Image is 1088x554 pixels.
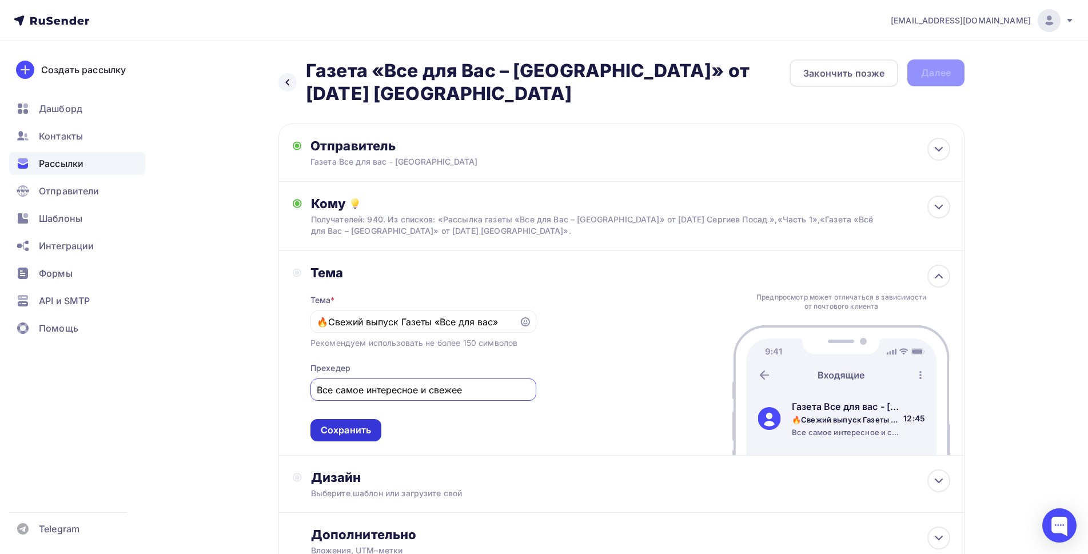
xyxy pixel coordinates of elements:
[310,138,558,154] div: Отправитель
[39,239,94,253] span: Интеграции
[754,293,930,311] div: Предпросмотр может отличаться в зависимости от почтового клиента
[792,400,899,413] div: Газета Все для вас - [GEOGRAPHIC_DATA]
[39,102,82,115] span: Дашборд
[317,315,512,329] input: Укажите тему письма
[9,152,145,175] a: Рассылки
[39,212,82,225] span: Шаблоны
[9,97,145,120] a: Дашборд
[306,59,790,105] h2: Газета «Все для Вас – [GEOGRAPHIC_DATA]» от [DATE] [GEOGRAPHIC_DATA]
[311,469,950,485] div: Дизайн
[803,66,884,80] div: Закончить позже
[311,196,950,212] div: Кому
[311,527,950,543] div: Дополнительно
[321,424,371,437] div: Сохранить
[311,214,887,237] div: Получателей: 940. Из списков: «Рассылка газеты «Все для Вас – [GEOGRAPHIC_DATA]» от [DATE] Сергие...
[310,362,350,374] div: Прехедер
[39,184,99,198] span: Отправители
[39,129,83,143] span: Контакты
[9,180,145,202] a: Отправители
[310,265,536,281] div: Тема
[39,294,90,308] span: API и SMTP
[311,488,887,499] div: Выберите шаблон или загрузите свой
[9,207,145,230] a: Шаблоны
[39,522,79,536] span: Telegram
[39,266,73,280] span: Формы
[310,337,517,349] div: Рекомендуем использовать не более 150 символов
[792,427,899,437] div: Все самое интересное и свежее
[41,63,126,77] div: Создать рассылку
[9,262,145,285] a: Формы
[891,15,1031,26] span: [EMAIL_ADDRESS][DOMAIN_NAME]
[903,413,925,424] div: 12:45
[39,321,78,335] span: Помощь
[310,156,533,168] div: Газета Все для вас - [GEOGRAPHIC_DATA]
[39,157,83,170] span: Рассылки
[891,9,1074,32] a: [EMAIL_ADDRESS][DOMAIN_NAME]
[310,294,335,306] div: Тема
[9,125,145,148] a: Контакты
[792,414,899,425] div: 🔥Свежий выпуск Газеты «Все для вас»
[317,383,529,397] input: Текст, который будут видеть подписчики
